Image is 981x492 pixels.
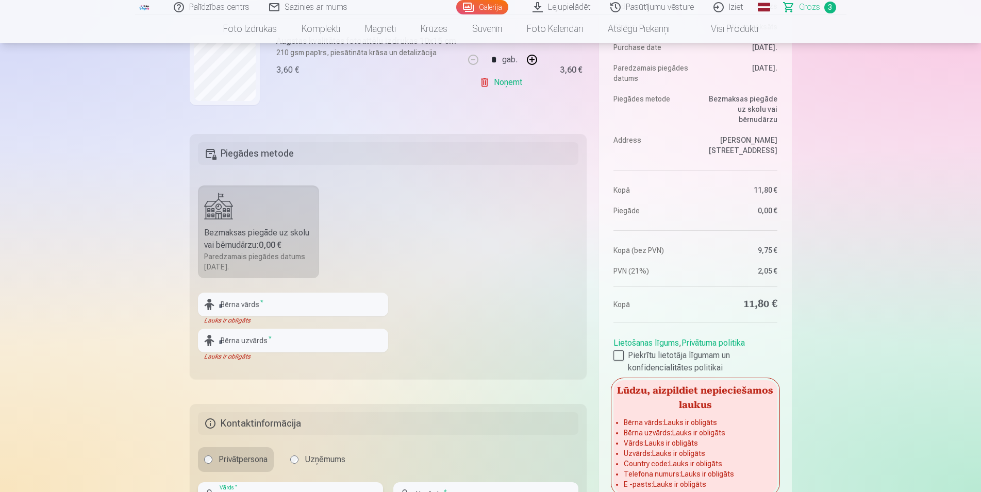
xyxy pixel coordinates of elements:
a: Komplekti [289,14,353,43]
h5: Kontaktinformācija [198,412,579,435]
div: Lauks ir obligāts [198,316,388,325]
dt: Address [613,135,690,156]
a: Foto izdrukas [211,14,289,43]
a: Krūzes [408,14,460,43]
li: Uzvārds : Lauks ir obligāts [624,448,767,459]
dt: Purchase date [613,42,690,53]
li: Bērna vārds : Lauks ir obligāts [624,417,767,428]
dt: Paredzamais piegādes datums [613,63,690,83]
dt: Piegāde [613,206,690,216]
li: E -pasts : Lauks ir obligāts [624,479,767,489]
dt: Kopā [613,185,690,195]
a: Visi produkti [682,14,771,43]
div: Lauks ir obligāts [198,352,388,361]
h5: Piegādes metode [198,142,579,165]
dd: [PERSON_NAME][STREET_ADDRESS] [701,135,777,156]
dd: Bezmaksas piegāde uz skolu vai bērnudārzu [701,94,777,125]
div: gab. [502,47,518,72]
dd: 0,00 € [701,206,777,216]
label: Uzņēmums [284,447,352,472]
div: Bezmaksas piegāde uz skolu vai bērnudārzu : [204,227,313,251]
div: , [613,333,777,374]
label: Piekrītu lietotāja līgumam un konfidencialitātes politikai [613,349,777,374]
span: 3 [824,2,836,13]
li: Bērna uzvārds : Lauks ir obligāts [624,428,767,438]
dt: Piegādes metode [613,94,690,125]
dt: Kopā (bez PVN) [613,245,690,256]
a: Lietošanas līgums [613,338,679,348]
div: 3,60 € [276,64,299,76]
div: Paredzamais piegādes datums [DATE]. [204,251,313,272]
a: Atslēgu piekariņi [595,14,682,43]
span: Grozs [799,1,820,13]
label: Privātpersona [198,447,274,472]
li: Country code : Lauks ir obligāts [624,459,767,469]
li: Telefona numurs : Lauks ir obligāts [624,469,767,479]
a: Magnēti [353,14,408,43]
input: Uzņēmums [290,455,298,464]
dd: 11,80 € [701,297,777,312]
dd: [DATE]. [701,63,777,83]
li: Vārds : Lauks ir obligāts [624,438,767,448]
div: 3,60 € [560,67,583,73]
a: Foto kalendāri [514,14,595,43]
a: Privātuma politika [681,338,745,348]
dd: [DATE]. [701,42,777,53]
b: 0,00 € [259,240,281,250]
p: 210 gsm papīrs, piesātināta krāsa un detalizācija [276,47,456,58]
dt: PVN (21%) [613,266,690,276]
a: Noņemt [479,72,526,93]
a: Suvenīri [460,14,514,43]
dt: Kopā [613,297,690,312]
img: /fa1 [139,4,151,10]
h5: Lūdzu, aizpildiet nepieciešamos laukus [613,380,777,413]
dd: 2,05 € [701,266,777,276]
dd: 9,75 € [701,245,777,256]
dd: 11,80 € [701,185,777,195]
input: Privātpersona [204,455,212,464]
